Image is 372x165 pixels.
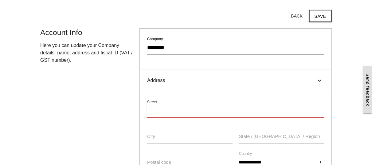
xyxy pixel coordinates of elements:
[147,99,157,105] label: Street
[363,66,372,113] a: Send feedback
[40,28,82,37] span: Account Info
[147,133,155,140] label: City
[309,10,332,22] button: Save
[239,151,252,156] label: Country
[147,77,165,84] span: Address
[239,133,320,140] label: State / [GEOGRAPHIC_DATA] / Region
[286,10,308,22] button: Back
[40,42,133,64] p: Here you can update your Company details: name, address and fiscal ID (VAT / GST number).
[316,76,323,85] i: keyboard_arrow_right
[147,36,163,42] label: Company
